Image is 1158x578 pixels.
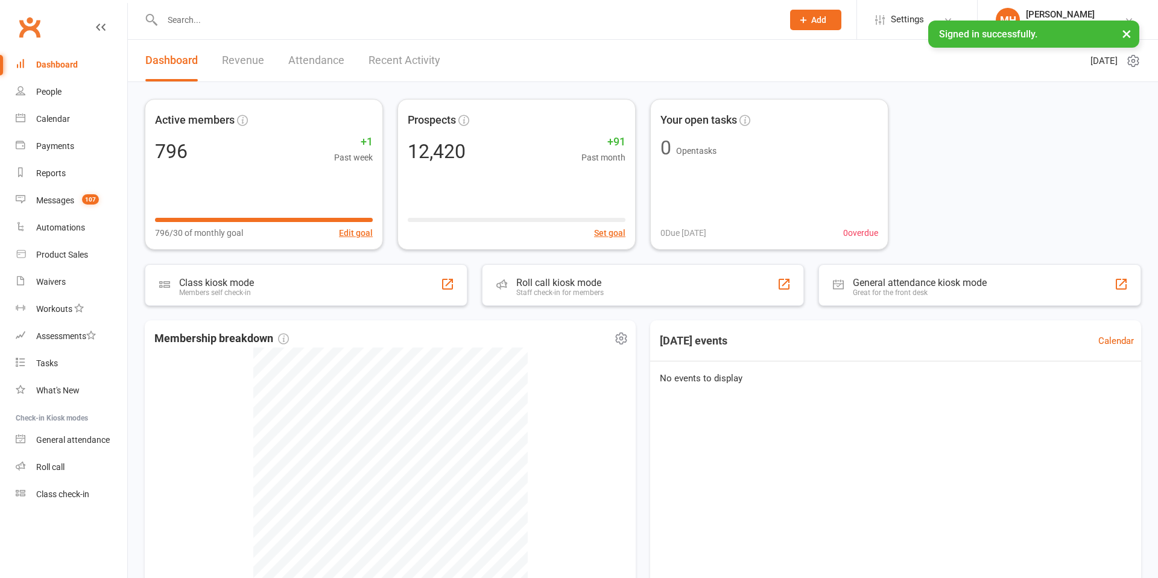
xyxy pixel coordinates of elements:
[36,168,66,178] div: Reports
[155,112,235,129] span: Active members
[581,133,625,151] span: +91
[36,250,88,259] div: Product Sales
[408,112,456,129] span: Prospects
[16,160,127,187] a: Reports
[179,288,254,297] div: Members self check-in
[36,223,85,232] div: Automations
[36,87,62,97] div: People
[36,358,58,368] div: Tasks
[16,323,127,350] a: Assessments
[179,277,254,288] div: Class kiosk mode
[1090,54,1118,68] span: [DATE]
[843,226,878,240] span: 0 overdue
[36,277,66,287] div: Waivers
[36,489,89,499] div: Class check-in
[16,377,127,404] a: What's New
[594,226,625,240] button: Set goal
[36,462,65,472] div: Roll call
[155,226,243,240] span: 796/30 of monthly goal
[660,226,706,240] span: 0 Due [DATE]
[36,386,80,395] div: What's New
[16,214,127,241] a: Automations
[14,12,45,42] a: Clubworx
[334,151,373,164] span: Past week
[16,481,127,508] a: Class kiosk mode
[16,268,127,296] a: Waivers
[36,195,74,205] div: Messages
[222,40,264,81] a: Revenue
[154,330,289,348] span: Membership breakdown
[16,350,127,377] a: Tasks
[159,11,774,28] input: Search...
[16,187,127,214] a: Messages 107
[645,361,1146,395] div: No events to display
[891,6,924,33] span: Settings
[16,106,127,133] a: Calendar
[36,304,72,314] div: Workouts
[334,133,373,151] span: +1
[16,51,127,78] a: Dashboard
[288,40,344,81] a: Attendance
[939,28,1037,40] span: Signed in successfully.
[1098,334,1134,348] a: Calendar
[36,141,74,151] div: Payments
[16,133,127,160] a: Payments
[82,194,99,205] span: 107
[16,241,127,268] a: Product Sales
[16,427,127,454] a: General attendance kiosk mode
[36,331,96,341] div: Assessments
[516,288,604,297] div: Staff check-in for members
[676,146,717,156] span: Open tasks
[1026,9,1095,20] div: [PERSON_NAME]
[36,435,110,445] div: General attendance
[36,114,70,124] div: Calendar
[16,78,127,106] a: People
[660,138,671,157] div: 0
[516,277,604,288] div: Roll call kiosk mode
[16,454,127,481] a: Roll call
[369,40,440,81] a: Recent Activity
[16,296,127,323] a: Workouts
[1116,21,1137,46] button: ×
[155,142,188,161] div: 796
[853,277,987,288] div: General attendance kiosk mode
[853,288,987,297] div: Great for the front desk
[36,60,78,69] div: Dashboard
[996,8,1020,32] div: MH
[145,40,198,81] a: Dashboard
[581,151,625,164] span: Past month
[790,10,841,30] button: Add
[811,15,826,25] span: Add
[650,330,737,352] h3: [DATE] events
[660,112,737,129] span: Your open tasks
[1026,20,1095,31] div: ACA Network
[339,226,373,240] button: Edit goal
[408,142,466,161] div: 12,420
